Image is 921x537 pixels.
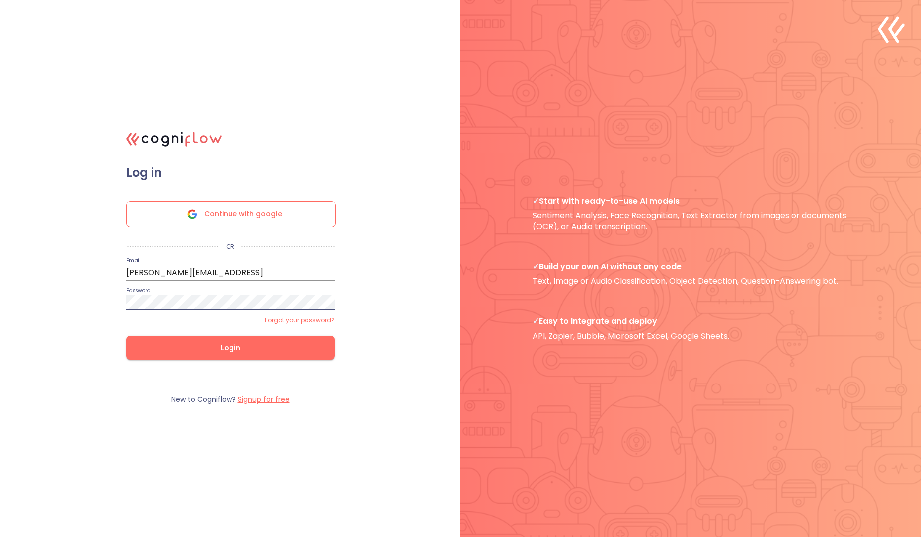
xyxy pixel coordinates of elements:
span: Login [142,342,319,354]
label: Email [126,257,140,263]
p: Sentiment Analysis, Face Recognition, Text Extractor from images or documents (OCR), or Audio tra... [533,196,849,231]
p: OR [219,243,241,251]
span: Start with ready-to-use AI models [533,196,849,206]
span: Log in [126,165,335,180]
p: Text, Image or Audio Classification, Object Detection, Question-Answering bot. [533,261,849,287]
span: Easy to Integrate and deploy [533,316,849,326]
label: Password [126,287,151,293]
div: Continue with google [126,201,336,227]
b: ✓ [533,195,539,207]
span: Build your own AI without any code [533,261,849,272]
label: Signup for free [238,394,290,404]
p: New to Cogniflow? [171,395,290,404]
button: Login [126,336,335,360]
b: ✓ [533,315,539,327]
label: Forgot your password? [265,316,335,324]
span: Continue with google [204,202,282,227]
b: ✓ [533,261,539,272]
p: API, Zapier, Bubble, Microsoft Excel, Google Sheets. [533,316,849,341]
